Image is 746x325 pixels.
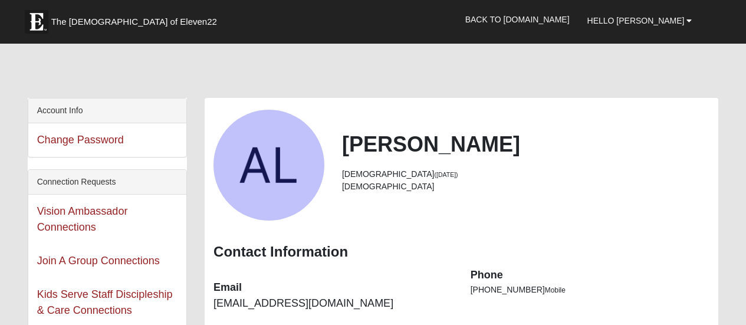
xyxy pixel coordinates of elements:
dt: Email [213,280,453,296]
h2: [PERSON_NAME] [342,132,709,157]
span: Mobile [545,286,566,294]
span: The [DEMOGRAPHIC_DATA] of Eleven22 [51,16,217,28]
li: [PHONE_NUMBER] [471,284,710,296]
a: Join A Group Connections [37,255,160,267]
a: Change Password [37,134,124,146]
a: Hello [PERSON_NAME] [579,6,701,35]
a: Kids Serve Staff Discipleship & Care Connections [37,288,173,316]
a: The [DEMOGRAPHIC_DATA] of Eleven22 [19,4,255,34]
div: Account Info [28,99,186,123]
dd: [EMAIL_ADDRESS][DOMAIN_NAME] [213,296,453,311]
a: View Fullsize Photo [213,110,324,221]
a: Vision Ambassador Connections [37,205,128,233]
a: Back to [DOMAIN_NAME] [456,5,579,34]
li: [DEMOGRAPHIC_DATA] [342,180,709,193]
img: Eleven22 logo [25,10,48,34]
small: ([DATE]) [435,171,458,178]
h3: Contact Information [213,244,709,261]
dt: Phone [471,268,710,283]
li: [DEMOGRAPHIC_DATA] [342,168,709,180]
span: Hello [PERSON_NAME] [587,16,685,25]
div: Connection Requests [28,170,186,195]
